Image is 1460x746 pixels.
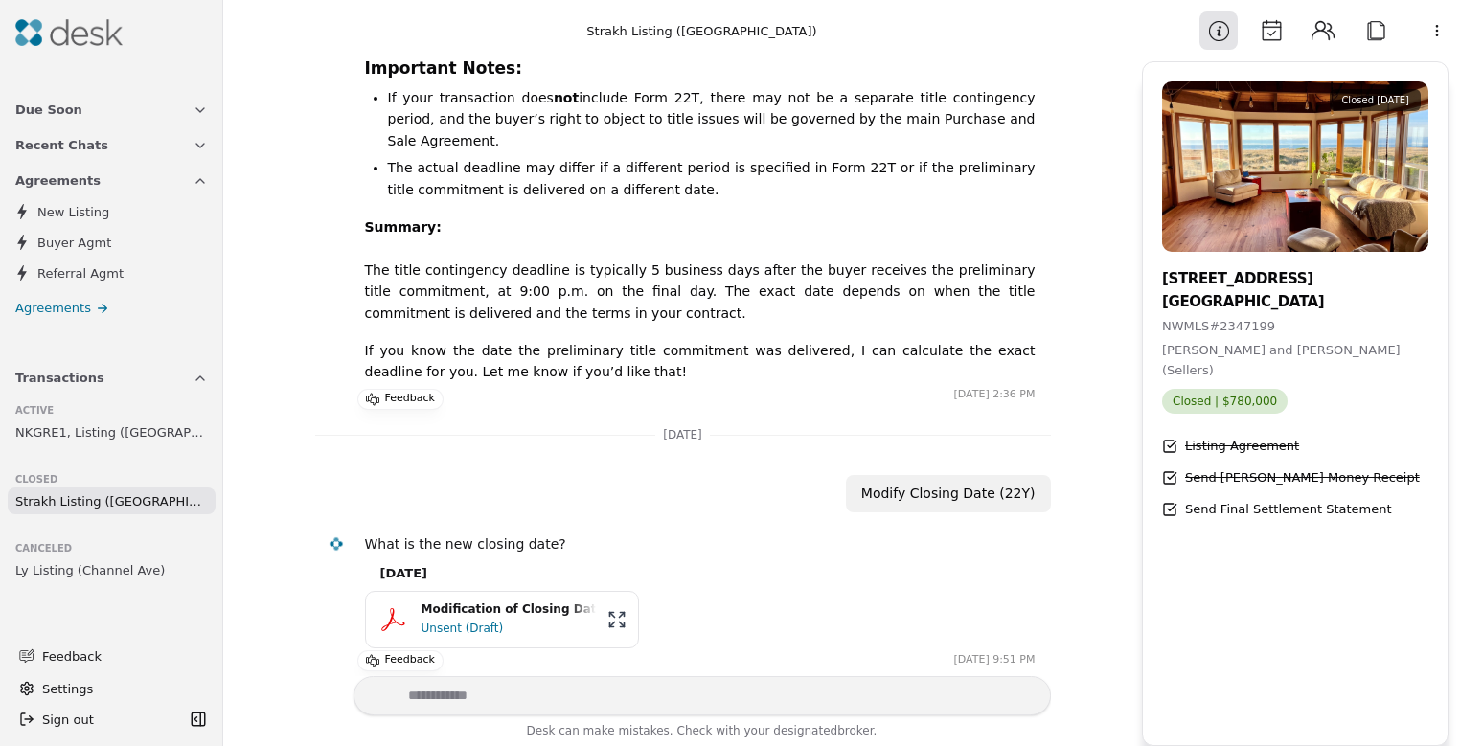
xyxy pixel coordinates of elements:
div: Closed [15,472,208,487]
span: Ly Listing (Channel Ave) [15,560,165,580]
div: Canceled [15,541,208,556]
img: Property [1162,81,1428,252]
strong: Summary: [365,219,442,235]
div: Send [PERSON_NAME] Money Receipt [1185,468,1420,488]
button: Sign out [11,704,185,735]
img: Desk [328,535,344,552]
p: Feedback [385,390,435,409]
div: Modify Closing Date (22Y) [861,483,1036,505]
p: If you know the date the preliminary title commitment was delivered, I can calculate the exact de... [365,340,1036,383]
span: designated [773,724,837,737]
span: NKGRE1, Listing ([GEOGRAPHIC_DATA] ) [15,422,208,442]
div: Unsent (Draft) [422,619,596,638]
span: Recent Chats [15,135,108,155]
span: [PERSON_NAME] and [PERSON_NAME] (Sellers) [1162,343,1401,377]
span: [DATE] [655,425,710,444]
div: [GEOGRAPHIC_DATA] [1162,290,1428,313]
time: [DATE] 2:36 PM [953,387,1035,403]
button: Agreements [4,163,219,198]
h3: Important Notes: [365,55,1036,81]
strong: not [554,90,579,105]
span: Referral Agmt [37,263,124,283]
textarea: Write your prompt here [354,676,1051,715]
button: Due Soon [4,92,219,127]
li: The actual deadline may differ if a different period is specified in Form 22T or if the prelimina... [388,157,1036,200]
button: Settings [11,673,212,704]
span: Settings [42,679,93,699]
span: Buyer Agmt [37,233,111,253]
span: Transactions [15,368,104,388]
div: Strakh Listing ([GEOGRAPHIC_DATA]) [586,21,816,41]
div: Modification of Closing Date.pdf [422,600,596,619]
a: Agreements [4,294,219,322]
div: Closed [DATE] [1330,89,1421,111]
button: Transactions [4,360,219,396]
button: Feedback [8,639,208,673]
p: The title contingency deadline is typically 5 business days after the buyer receives the prelimin... [365,216,1036,325]
div: Listing Agreement [1185,437,1299,457]
p: Feedback [385,651,435,670]
button: Recent Chats [4,127,219,163]
span: Strakh Listing ([GEOGRAPHIC_DATA]) [15,491,208,511]
span: Feedback [42,646,196,667]
img: Desk [15,19,123,46]
div: Send Final Settlement Statement [1185,500,1392,520]
span: Closed | $780,000 [1162,389,1288,414]
div: Active [15,403,208,418]
span: Sign out [42,710,94,730]
span: Due Soon [15,100,82,120]
p: What is the new closing date? [365,533,1036,555]
div: NWMLS # 2347199 [1162,317,1428,337]
div: [STREET_ADDRESS] [1162,267,1428,290]
li: If your transaction does include Form 22T, there may not be a separate title contingency period, ... [388,87,1036,152]
span: New Listing [37,202,109,222]
time: [DATE] 9:51 PM [953,652,1035,668]
div: Desk can make mistakes. Check with your broker. [354,721,1051,746]
button: Modification of Closing Date.pdfUnsent (Draft) [365,591,639,648]
span: Agreements [15,170,101,191]
span: Agreements [15,298,91,318]
div: [DATE] [365,563,1036,583]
